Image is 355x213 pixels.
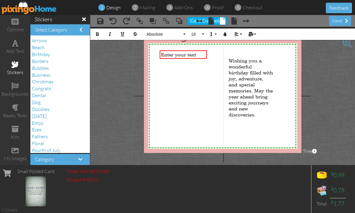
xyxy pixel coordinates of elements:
[229,58,273,118] span: Wishing you a wonderful birthday filled with joy, adventure, and special memories. May the year a...
[212,4,224,10] span: proof
[32,65,49,71] a: Bubbles
[32,120,44,126] a: Emoji
[32,127,42,133] a: Eyes
[66,176,109,183] div: Project #75064
[188,17,227,25] button: Card Composer
[117,28,128,40] button: Underline (⌘U)
[26,176,46,206] img: 135930-1-1758287144041-f18e043d01f9507c-qa.jpg
[32,85,51,91] a: Congrats
[237,4,239,11] span: 5
[32,92,46,98] a: Dental
[32,106,49,112] a: Doodles
[35,16,86,22] h4: stickers
[326,3,352,13] button: Feedback
[32,37,47,43] a: Arrows
[329,198,346,209] td: 1.77
[32,44,45,50] a: Beach
[32,133,48,139] a: Fathers
[329,16,351,26] div: next
[35,27,67,33] a: Select Category
[91,28,103,40] button: Bold (⌘B)
[331,186,333,191] sup: $
[35,156,54,162] a: Category
[331,199,333,204] sup: $
[32,113,47,119] a: [DATE]
[134,4,137,11] span: 2
[32,147,60,153] a: Fourth of July
[316,169,328,181] img: points-icon.png
[242,4,263,10] span: checkout
[219,28,231,40] button: Colors
[2,207,17,213] div: 2.2.0-463
[32,140,44,146] a: Floral
[144,28,187,40] button: Absolute
[140,4,155,10] span: mailing
[32,51,50,57] a: Birthday
[104,28,116,40] button: Italic (⌘I)
[232,28,243,40] button: Align
[303,148,317,155] span: Trim
[146,32,182,37] span: Absolute
[32,72,50,78] a: Business
[32,58,48,64] a: Borders
[314,198,329,209] td: Total:
[32,79,53,85] a: Christmas
[174,4,193,10] span: add-ons
[207,28,218,40] button: Line Height
[168,4,171,11] span: 3
[17,168,54,175] div: Small Folded Card
[329,168,346,183] td: 0.99
[190,32,201,37] span: 18
[161,52,196,58] span: Enter your text
[316,184,328,196] img: expense-icon.png
[100,4,103,11] span: 1
[66,168,109,175] div: Order item #135930
[106,4,121,10] span: design
[329,183,346,198] td: 0.78
[206,4,209,11] span: 4
[32,99,41,105] a: Dog
[2,1,57,14] img: pixingo logo
[129,28,141,40] button: Strikethrough (⌘S)
[331,171,333,176] sup: $
[188,28,205,40] button: 18
[246,28,258,40] button: Mail Merge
